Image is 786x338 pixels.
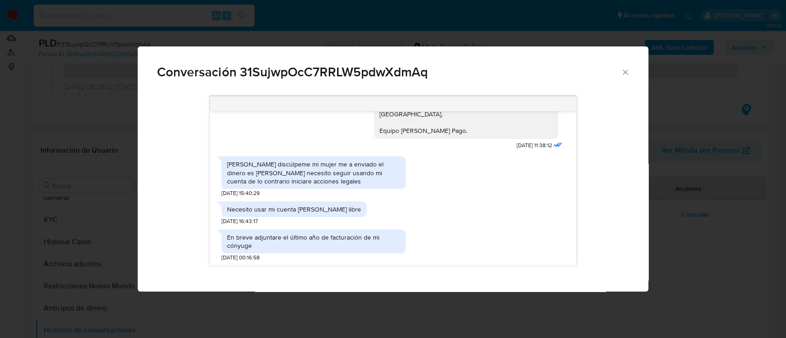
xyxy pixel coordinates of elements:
button: Cerrar [621,68,629,76]
span: Conversación 31SujwpOcC7RRLW5pdwXdmAq [157,66,621,79]
div: Necesito usar mi cuenta [PERSON_NAME] libre [227,205,361,213]
span: [DATE] 16:43:17 [221,217,258,225]
div: [PERSON_NAME] discúlpeme mi mujer me a enviado el dinero es [PERSON_NAME] necesito seguir usando ... [227,160,400,185]
div: Comunicación [138,46,648,292]
div: En breve adjuntare el último año de facturación de mi cónyuge [227,233,400,250]
span: [DATE] 11:38:12 [517,142,552,149]
span: [DATE] 15:40:29 [221,189,260,197]
span: [DATE] 00:16:58 [221,253,260,261]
